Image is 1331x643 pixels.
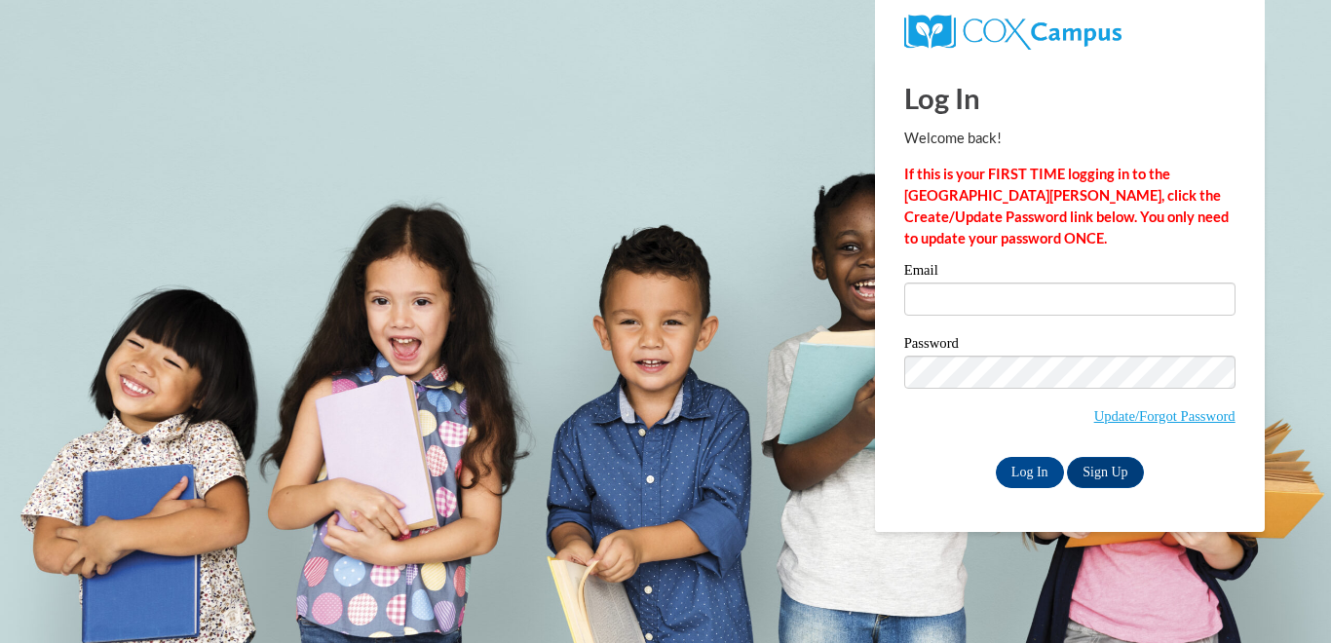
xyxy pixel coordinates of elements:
h1: Log In [904,78,1236,118]
a: Update/Forgot Password [1094,408,1236,424]
a: COX Campus [904,22,1122,39]
label: Email [904,263,1236,283]
label: Password [904,336,1236,356]
img: COX Campus [904,15,1122,50]
input: Log In [996,457,1064,488]
p: Welcome back! [904,128,1236,149]
a: Sign Up [1067,457,1143,488]
strong: If this is your FIRST TIME logging in to the [GEOGRAPHIC_DATA][PERSON_NAME], click the Create/Upd... [904,166,1229,246]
